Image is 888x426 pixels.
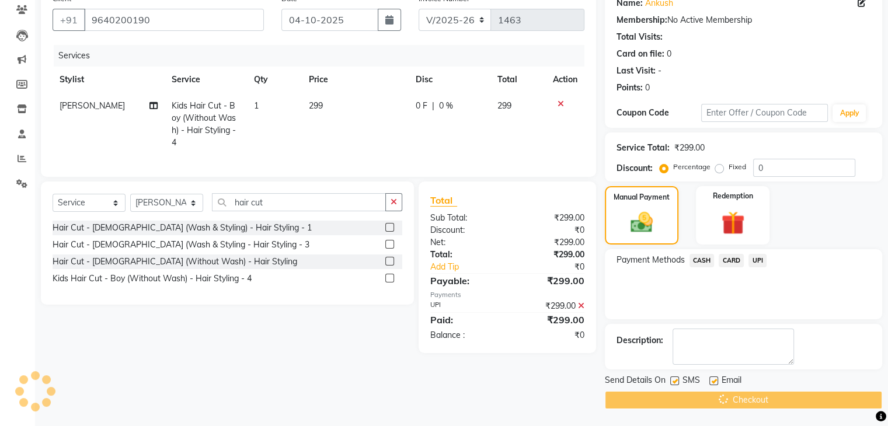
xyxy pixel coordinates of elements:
div: Discount: [422,224,507,236]
span: CARD [719,254,744,267]
input: Enter Offer / Coupon Code [701,104,828,122]
div: Coupon Code [617,107,701,119]
span: [PERSON_NAME] [60,100,125,111]
div: Total Visits: [617,31,663,43]
label: Percentage [673,162,711,172]
a: Add Tip [422,261,521,273]
div: ₹299.00 [507,300,593,312]
span: 0 % [439,100,453,112]
span: Payment Methods [617,254,685,266]
div: ₹299.00 [507,313,593,327]
label: Fixed [729,162,746,172]
th: Action [546,67,584,93]
span: Send Details On [605,374,666,389]
div: 0 [667,48,671,60]
th: Qty [247,67,302,93]
span: 1 [254,100,259,111]
div: Description: [617,334,663,347]
span: CASH [689,254,715,267]
label: Manual Payment [614,192,670,202]
div: Sub Total: [422,212,507,224]
img: _gift.svg [714,208,752,238]
div: Card on file: [617,48,664,60]
th: Total [490,67,546,93]
span: 299 [497,100,511,111]
div: Total: [422,249,507,261]
div: Payments [430,290,584,300]
div: Hair Cut - [DEMOGRAPHIC_DATA] (Wash & Styling) - Hair Styling - 1 [53,222,312,234]
span: Kids Hair Cut - Boy (Without Wash) - Hair Styling - 4 [172,100,236,148]
div: ₹299.00 [507,274,593,288]
span: Total [430,194,457,207]
th: Stylist [53,67,165,93]
div: ₹299.00 [674,142,705,154]
button: +91 [53,9,85,31]
span: | [432,100,434,112]
div: No Active Membership [617,14,870,26]
th: Service [165,67,247,93]
img: _cash.svg [624,209,660,235]
th: Price [302,67,409,93]
span: SMS [682,374,700,389]
div: Hair Cut - [DEMOGRAPHIC_DATA] (Wash & Styling - Hair Styling - 3 [53,239,309,251]
div: Paid: [422,313,507,327]
div: ₹299.00 [507,212,593,224]
div: Services [54,45,593,67]
div: ₹0 [521,261,593,273]
span: 0 F [416,100,427,112]
div: 0 [645,82,650,94]
div: ₹299.00 [507,236,593,249]
div: ₹299.00 [507,249,593,261]
input: Search by Name/Mobile/Email/Code [84,9,264,31]
button: Apply [833,104,866,122]
div: UPI [422,300,507,312]
div: Discount: [617,162,653,174]
span: Email [722,374,741,389]
th: Disc [409,67,490,93]
div: Points: [617,82,643,94]
label: Redemption [713,191,753,201]
input: Search or Scan [212,193,386,211]
div: Hair Cut - [DEMOGRAPHIC_DATA] (Without Wash) - Hair Styling [53,256,297,268]
div: ₹0 [507,329,593,341]
div: - [658,65,661,77]
div: Kids Hair Cut - Boy (Without Wash) - Hair Styling - 4 [53,273,252,285]
div: Service Total: [617,142,670,154]
div: Last Visit: [617,65,656,77]
div: Membership: [617,14,667,26]
div: Payable: [422,274,507,288]
div: ₹0 [507,224,593,236]
span: 299 [309,100,323,111]
div: Balance : [422,329,507,341]
div: Net: [422,236,507,249]
span: UPI [748,254,767,267]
